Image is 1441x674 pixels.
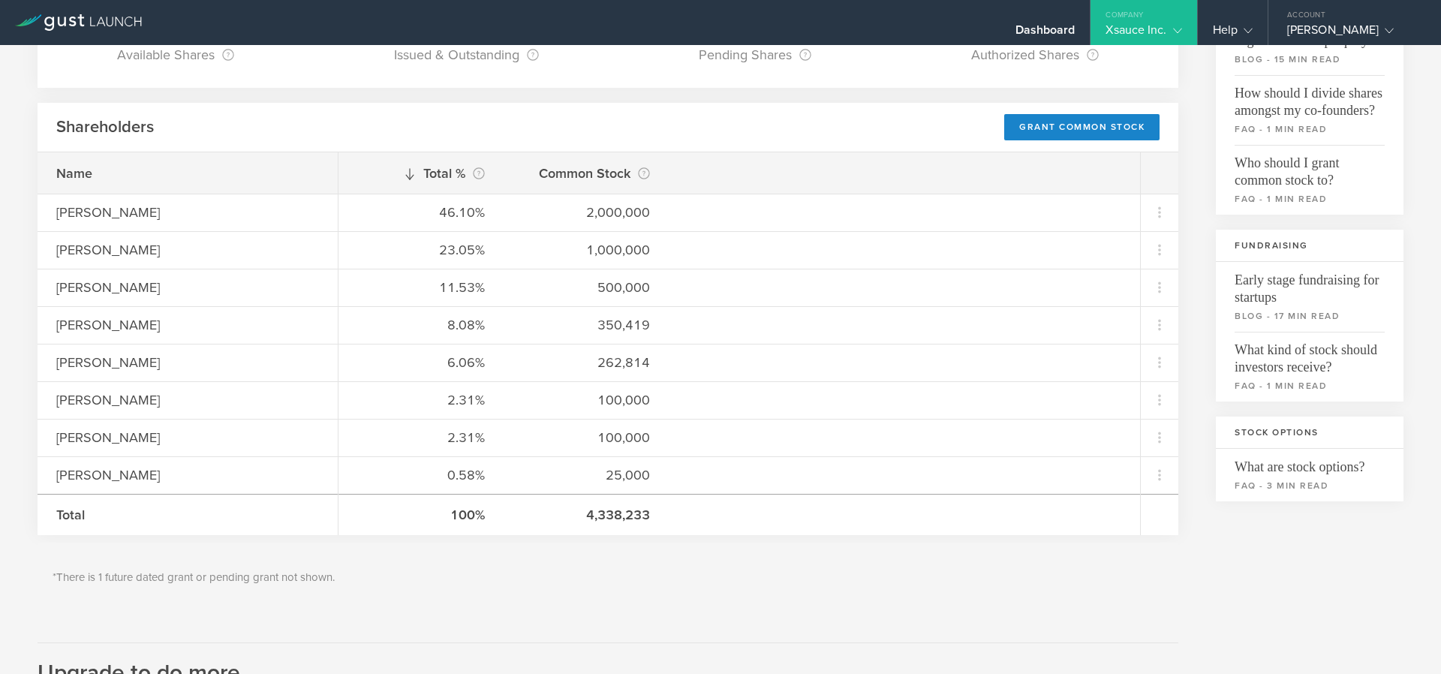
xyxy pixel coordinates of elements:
[56,428,319,447] div: [PERSON_NAME]
[522,315,650,335] div: 350,419
[522,505,650,525] div: 4,338,233
[522,203,650,222] div: 2,000,000
[522,465,650,485] div: 25,000
[1004,114,1160,140] div: Grant Common Stock
[56,240,319,260] div: [PERSON_NAME]
[357,240,485,260] div: 23.05%
[1216,262,1403,332] a: Early stage fundraising for startupsblog - 17 min read
[56,353,319,372] div: [PERSON_NAME]
[1235,192,1385,206] small: faq - 1 min read
[971,44,1099,65] div: Authorized Shares
[1216,145,1403,215] a: Who should I grant common stock to?faq - 1 min read
[1216,417,1403,449] h3: Stock Options
[1235,75,1385,119] span: How should I divide shares amongst my co-founders?
[1216,23,1403,75] a: A guide to startup equityblog - 15 min read
[56,465,319,485] div: [PERSON_NAME]
[1216,449,1403,501] a: What are stock options?faq - 3 min read
[1015,23,1075,45] div: Dashboard
[1216,75,1403,145] a: How should I divide shares amongst my co-founders?faq - 1 min read
[357,203,485,222] div: 46.10%
[357,353,485,372] div: 6.06%
[56,116,154,138] h2: Shareholders
[1216,332,1403,402] a: What kind of stock should investors receive?faq - 1 min read
[1235,332,1385,376] span: What kind of stock should investors receive?
[357,505,485,525] div: 100%
[53,569,1163,586] p: *There is 1 future dated grant or pending grant not shown.
[56,390,319,410] div: [PERSON_NAME]
[522,353,650,372] div: 262,814
[1213,23,1253,45] div: Help
[1235,145,1385,189] span: Who should I grant common stock to?
[357,315,485,335] div: 8.08%
[522,240,650,260] div: 1,000,000
[357,163,485,184] div: Total %
[1235,262,1385,306] span: Early stage fundraising for startups
[357,390,485,410] div: 2.31%
[1235,122,1385,136] small: faq - 1 min read
[1235,309,1385,323] small: blog - 17 min read
[357,428,485,447] div: 2.31%
[1235,479,1385,492] small: faq - 3 min read
[117,44,234,65] div: Available Shares
[357,278,485,297] div: 11.53%
[522,390,650,410] div: 100,000
[1287,23,1415,45] div: [PERSON_NAME]
[1235,53,1385,66] small: blog - 15 min read
[56,315,319,335] div: [PERSON_NAME]
[1235,379,1385,393] small: faq - 1 min read
[56,164,319,183] div: Name
[56,505,319,525] div: Total
[1235,449,1385,476] span: What are stock options?
[56,203,319,222] div: [PERSON_NAME]
[522,428,650,447] div: 100,000
[522,163,650,184] div: Common Stock
[1216,230,1403,262] h3: Fundraising
[522,278,650,297] div: 500,000
[1106,23,1181,45] div: Xsauce Inc.
[357,465,485,485] div: 0.58%
[394,44,539,65] div: Issued & Outstanding
[56,278,319,297] div: [PERSON_NAME]
[699,44,811,65] div: Pending Shares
